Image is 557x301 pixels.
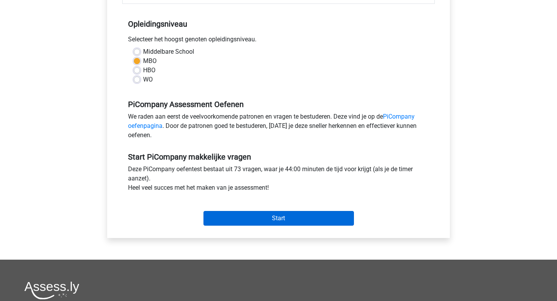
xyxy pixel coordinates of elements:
[24,281,79,299] img: Assessly logo
[122,112,435,143] div: We raden aan eerst de veelvoorkomende patronen en vragen te bestuderen. Deze vind je op de . Door...
[203,211,354,226] input: Start
[143,66,155,75] label: HBO
[143,56,157,66] label: MBO
[128,152,429,162] h5: Start PiCompany makkelijke vragen
[128,100,429,109] h5: PiCompany Assessment Oefenen
[128,16,429,32] h5: Opleidingsniveau
[143,47,194,56] label: Middelbare School
[122,35,435,47] div: Selecteer het hoogst genoten opleidingsniveau.
[122,165,435,196] div: Deze PiCompany oefentest bestaat uit 73 vragen, waar je 44:00 minuten de tijd voor krijgt (als je...
[143,75,153,84] label: WO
